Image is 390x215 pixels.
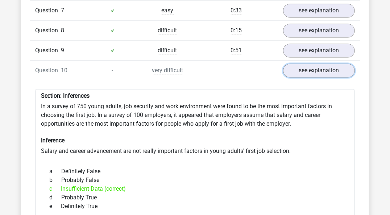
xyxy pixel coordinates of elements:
span: easy [162,7,174,14]
span: 0:33 [231,7,242,14]
div: Insufficient Data (correct) [44,184,346,193]
span: e [49,202,61,211]
a: see explanation [283,64,355,77]
span: 8 [61,27,64,34]
a: see explanation [283,24,355,37]
span: 0:51 [231,47,242,54]
span: a [49,167,61,176]
div: Probably True [44,193,346,202]
span: Question [35,46,61,55]
span: Question [35,66,61,75]
span: 0:15 [231,27,242,34]
a: see explanation [283,4,355,17]
span: b [49,176,61,184]
span: d [49,193,61,202]
div: Probably False [44,176,346,184]
span: c [49,184,61,193]
span: 10 [61,67,67,74]
h6: Section: Inferences [41,92,349,99]
span: difficult [158,27,177,34]
span: 9 [61,47,64,54]
span: Question [35,26,61,35]
span: 7 [61,7,64,14]
div: - [85,66,140,75]
div: Definitely True [44,202,346,211]
span: Question [35,6,61,15]
span: very difficult [152,67,183,74]
div: Definitely False [44,167,346,176]
h6: Inference [41,137,349,144]
span: difficult [158,47,177,54]
a: see explanation [283,44,355,57]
